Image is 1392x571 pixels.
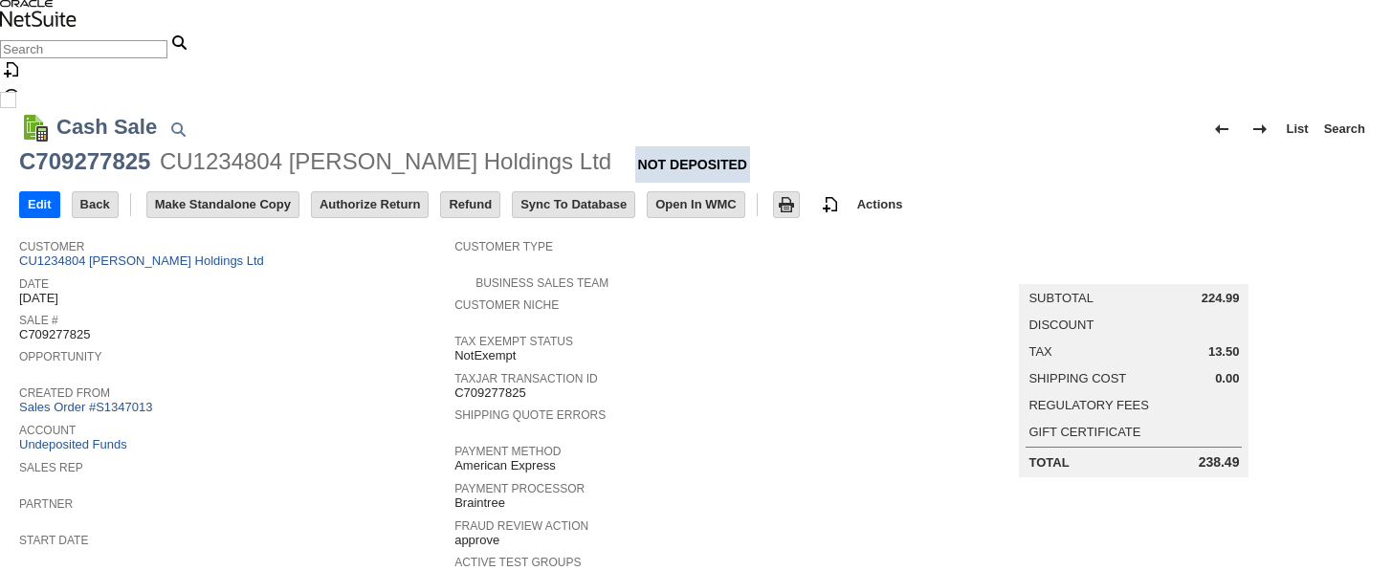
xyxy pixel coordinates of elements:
a: Business Sales Team [475,276,608,290]
a: Start Date [19,534,88,547]
a: Sale # [19,314,58,327]
a: Subtotal [1028,291,1093,305]
a: Opportunity [19,350,101,363]
span: approve [454,533,499,548]
a: Customer Niche [454,298,559,312]
img: Print [775,193,798,216]
div: Not Deposited [635,146,750,183]
a: Customer Type [454,240,553,253]
a: Undeposited Funds [19,437,127,451]
a: Regulatory Fees [1028,398,1148,412]
span: 238.49 [1199,454,1240,471]
a: Account [19,424,76,437]
span: American Express [454,458,555,473]
span: Braintree [454,495,505,511]
a: Tax [1028,344,1051,359]
a: Active Test Groups [454,556,581,569]
a: List [1279,114,1316,144]
a: Sales Rep [19,461,83,474]
svg: Search [167,31,190,54]
span: C709277825 [454,385,525,401]
a: Actions [850,197,911,211]
img: Quick Find [166,118,189,141]
input: Refund [441,192,499,217]
span: NotExempt [454,348,516,363]
input: Back [73,192,118,217]
a: Discount [1028,318,1094,332]
span: 0.00 [1215,371,1239,386]
a: Payment Processor [454,482,585,495]
img: Next [1248,118,1271,141]
input: Authorize Return [312,192,428,217]
h1: Cash Sale [56,111,157,143]
img: add-record.svg [819,193,842,216]
input: Print [774,192,799,217]
a: Tax Exempt Status [454,335,573,348]
a: Fraud Review Action [454,519,588,533]
caption: Summary [1019,253,1248,284]
a: Payment Method [454,445,561,458]
a: Created From [19,386,110,400]
span: [DATE] [19,291,58,306]
a: Shipping Cost [1028,371,1126,385]
a: TaxJar Transaction ID [454,372,598,385]
span: 13.50 [1208,344,1240,360]
a: Total [1028,455,1069,470]
input: Edit [20,192,59,217]
a: Customer [19,240,84,253]
a: Sales Order #S1347013 [19,400,157,414]
a: Shipping Quote Errors [454,408,606,422]
a: Date [19,277,49,291]
a: Gift Certificate [1028,425,1140,439]
img: Previous [1210,118,1233,141]
a: Partner [19,497,73,511]
span: 224.99 [1202,291,1240,306]
input: Sync To Database [513,192,634,217]
span: C709277825 [19,327,90,342]
div: C709277825 [19,146,150,177]
div: CU1234804 [PERSON_NAME] Holdings Ltd [160,146,611,177]
a: Search [1316,114,1373,144]
a: CU1234804 [PERSON_NAME] Holdings Ltd [19,253,269,268]
input: Make Standalone Copy [147,192,298,217]
input: Open In WMC [648,192,744,217]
